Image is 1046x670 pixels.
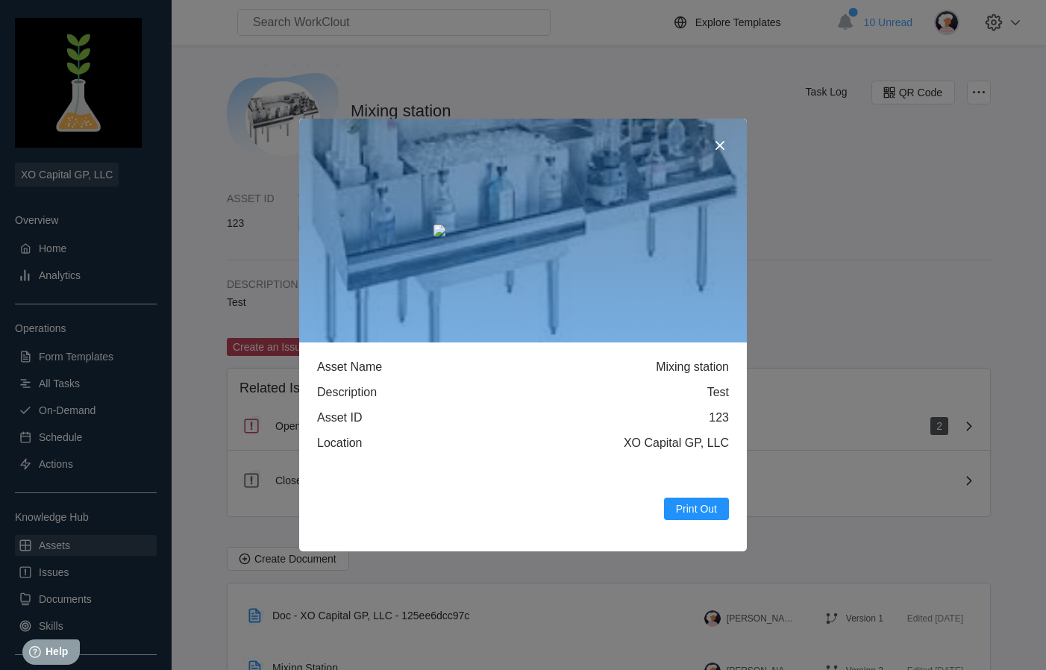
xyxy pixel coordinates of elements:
div: Asset Name [317,360,441,374]
button: Print Out [664,498,729,520]
div: 123 [441,411,729,425]
div: Location [317,436,441,450]
div: Test [441,386,729,399]
span: Print Out [676,504,717,514]
div: Mixing station [441,360,729,374]
div: Description [317,386,441,399]
div: Asset ID [317,411,441,425]
div: XO Capital GP, LLC [441,436,729,450]
img: 6f886582-0dda-4b87-bef2-f2c928d5ca92 [433,225,613,237]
